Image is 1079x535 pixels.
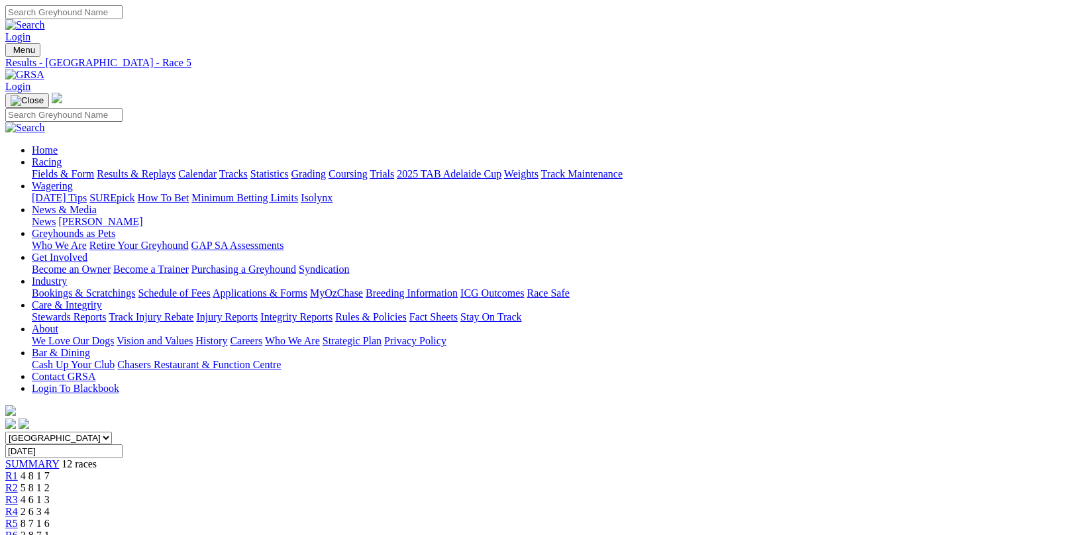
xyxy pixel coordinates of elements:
[527,287,569,299] a: Race Safe
[32,228,115,239] a: Greyhounds as Pets
[21,470,50,481] span: 4 8 1 7
[32,359,115,370] a: Cash Up Your Club
[5,19,45,31] img: Search
[32,240,1064,252] div: Greyhounds as Pets
[32,168,1064,180] div: Racing
[21,482,50,493] span: 5 8 1 2
[5,81,30,92] a: Login
[32,335,114,346] a: We Love Our Dogs
[11,95,44,106] img: Close
[5,5,123,19] input: Search
[32,287,135,299] a: Bookings & Scratchings
[195,335,227,346] a: History
[13,45,35,55] span: Menu
[213,287,307,299] a: Applications & Forms
[504,168,539,179] a: Weights
[21,506,50,517] span: 2 6 3 4
[32,347,90,358] a: Bar & Dining
[310,287,363,299] a: MyOzChase
[32,144,58,156] a: Home
[299,264,349,275] a: Syndication
[89,240,189,251] a: Retire Your Greyhound
[5,418,16,429] img: facebook.svg
[541,168,623,179] a: Track Maintenance
[21,494,50,505] span: 4 6 1 3
[397,168,501,179] a: 2025 TAB Adelaide Cup
[32,192,87,203] a: [DATE] Tips
[32,311,106,322] a: Stewards Reports
[5,506,18,517] a: R4
[5,108,123,122] input: Search
[265,335,320,346] a: Who We Are
[323,335,382,346] a: Strategic Plan
[5,57,1064,69] a: Results - [GEOGRAPHIC_DATA] - Race 5
[62,458,97,469] span: 12 races
[5,518,18,529] a: R5
[250,168,289,179] a: Statistics
[460,311,521,322] a: Stay On Track
[191,192,298,203] a: Minimum Betting Limits
[89,192,134,203] a: SUREpick
[5,43,40,57] button: Toggle navigation
[5,494,18,505] a: R3
[5,93,49,108] button: Toggle navigation
[5,444,123,458] input: Select date
[5,31,30,42] a: Login
[32,264,111,275] a: Become an Owner
[191,264,296,275] a: Purchasing a Greyhound
[366,287,458,299] a: Breeding Information
[32,180,73,191] a: Wagering
[97,168,176,179] a: Results & Replays
[32,287,1064,299] div: Industry
[384,335,446,346] a: Privacy Policy
[21,518,50,529] span: 8 7 1 6
[5,122,45,134] img: Search
[335,311,407,322] a: Rules & Policies
[32,252,87,263] a: Get Involved
[32,204,97,215] a: News & Media
[409,311,458,322] a: Fact Sheets
[5,470,18,481] a: R1
[291,168,326,179] a: Grading
[32,371,95,382] a: Contact GRSA
[19,418,29,429] img: twitter.svg
[191,240,284,251] a: GAP SA Assessments
[32,240,87,251] a: Who We Are
[109,311,193,322] a: Track Injury Rebate
[52,93,62,103] img: logo-grsa-white.png
[32,299,102,311] a: Care & Integrity
[219,168,248,179] a: Tracks
[32,383,119,394] a: Login To Blackbook
[32,264,1064,275] div: Get Involved
[5,482,18,493] a: R2
[113,264,189,275] a: Become a Trainer
[5,458,59,469] a: SUMMARY
[58,216,142,227] a: [PERSON_NAME]
[32,359,1064,371] div: Bar & Dining
[230,335,262,346] a: Careers
[32,335,1064,347] div: About
[460,287,524,299] a: ICG Outcomes
[32,192,1064,204] div: Wagering
[117,335,193,346] a: Vision and Values
[5,69,44,81] img: GRSA
[301,192,333,203] a: Isolynx
[32,311,1064,323] div: Care & Integrity
[32,156,62,168] a: Racing
[5,405,16,416] img: logo-grsa-white.png
[32,275,67,287] a: Industry
[138,287,210,299] a: Schedule of Fees
[32,216,1064,228] div: News & Media
[138,192,189,203] a: How To Bet
[178,168,217,179] a: Calendar
[196,311,258,322] a: Injury Reports
[260,311,333,322] a: Integrity Reports
[32,216,56,227] a: News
